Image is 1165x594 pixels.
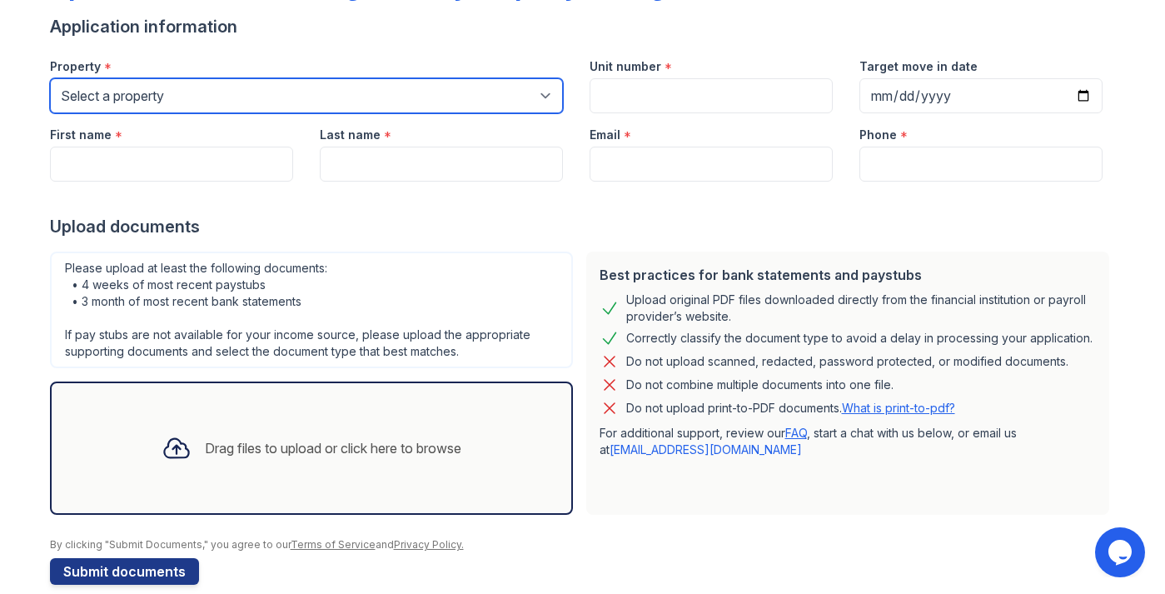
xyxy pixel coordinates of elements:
p: Do not upload print-to-PDF documents. [626,400,955,417]
label: Email [590,127,620,143]
div: Upload original PDF files downloaded directly from the financial institution or payroll provider’... [626,292,1096,325]
div: Do not upload scanned, redacted, password protected, or modified documents. [626,352,1068,372]
div: Do not combine multiple documents into one file. [626,375,894,395]
div: Correctly classify the document type to avoid a delay in processing your application. [626,328,1093,348]
a: [EMAIL_ADDRESS][DOMAIN_NAME] [610,442,802,457]
iframe: chat widget [1095,527,1148,577]
label: Phone [859,127,897,143]
button: Submit documents [50,558,199,585]
a: What is print-to-pdf? [842,401,955,415]
a: FAQ [785,426,807,440]
a: Terms of Service [291,538,376,551]
div: By clicking "Submit Documents," you agree to our and [50,538,1116,552]
label: First name [50,127,112,143]
div: Drag files to upload or click here to browse [205,438,461,458]
label: Property [50,58,101,75]
div: Best practices for bank statements and paystubs [600,265,1096,285]
label: Unit number [590,58,661,75]
div: Upload documents [50,215,1116,238]
div: Application information [50,15,1116,38]
p: For additional support, review our , start a chat with us below, or email us at [600,425,1096,458]
a: Privacy Policy. [394,538,464,551]
div: Please upload at least the following documents: • 4 weeks of most recent paystubs • 3 month of mo... [50,252,573,368]
label: Target move in date [859,58,978,75]
label: Last name [320,127,381,143]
